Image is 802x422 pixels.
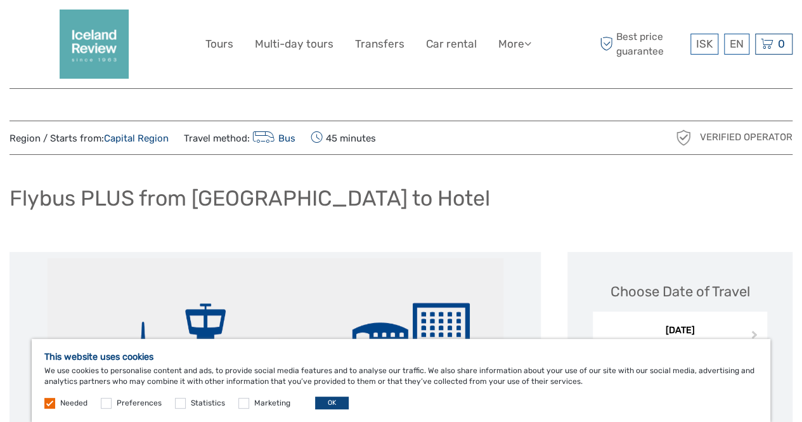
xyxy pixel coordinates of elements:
span: Travel method: [184,129,295,147]
label: Statistics [191,398,225,409]
img: 2352-2242c590-57d0-4cbf-9375-f685811e12ac_logo_big.png [60,10,129,79]
span: ISK [696,37,713,50]
a: More [498,35,531,53]
p: We're away right now. Please check back later! [18,22,143,32]
a: Transfers [355,35,404,53]
label: Preferences [117,398,162,409]
span: Region / Starts from: [10,132,169,145]
label: Needed [60,398,87,409]
span: 0 [776,37,787,50]
div: [DATE] [593,324,767,338]
h1: Flybus PLUS from [GEOGRAPHIC_DATA] to Hotel [10,185,490,211]
button: Open LiveChat chat widget [146,20,161,35]
button: Next Month [746,327,766,348]
div: We use cookies to personalise content and ads, to provide social media features and to analyse ou... [32,339,770,422]
a: Tours [205,35,233,53]
div: Choose Date of Travel [611,282,750,301]
label: Marketing [254,398,290,409]
a: Car rental [426,35,477,53]
a: Capital Region [104,133,169,144]
span: 45 minutes [311,129,376,147]
button: OK [315,397,349,409]
img: verified_operator_grey_128.png [673,128,694,148]
a: Bus [250,133,295,144]
span: Verified Operator [700,131,792,144]
span: Best price guarantee [597,30,687,58]
div: EN [724,34,749,55]
h5: This website uses cookies [44,352,758,362]
a: Multi-day tours [255,35,333,53]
